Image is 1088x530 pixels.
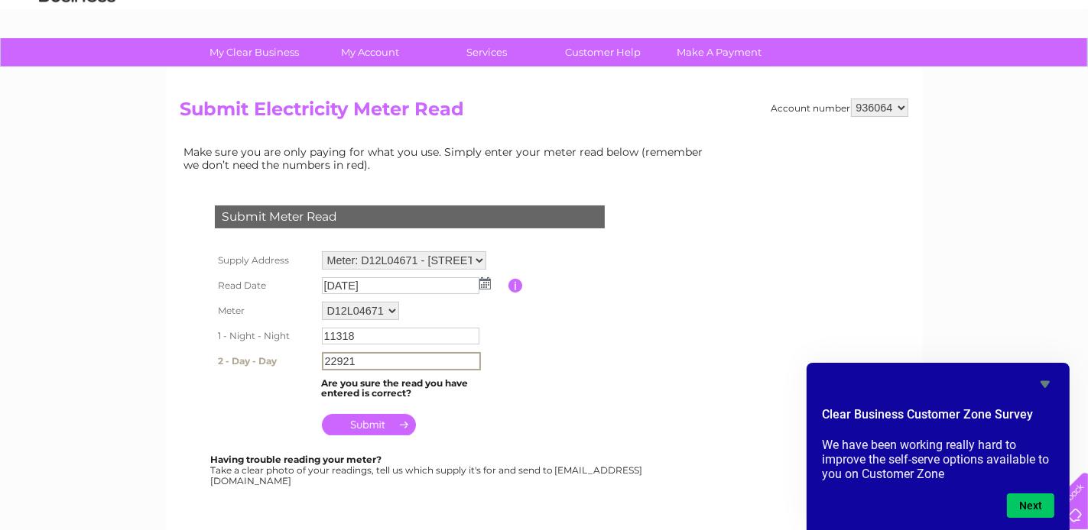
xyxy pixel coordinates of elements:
b: Having trouble reading your meter? [211,454,382,465]
div: Account number [771,99,908,117]
a: Energy [857,65,891,76]
h2: Clear Business Customer Zone Survey [822,406,1054,431]
a: Contact [986,65,1024,76]
a: Make A Payment [656,38,782,66]
div: Clear Business is a trading name of Verastar Limited (registered in [GEOGRAPHIC_DATA] No. 3667643... [183,8,906,74]
a: Water [819,65,848,76]
a: 0333 014 3131 [800,8,905,27]
th: Meter [211,298,318,324]
h2: Submit Electricity Meter Read [180,99,908,128]
div: Take a clear photo of your readings, tell us which supply it's for and send to [EMAIL_ADDRESS][DO... [211,454,645,486]
td: Are you sure the read you have entered is correct? [318,374,508,403]
td: Make sure you are only paying for what you use. Simply enter your meter read below (remember we d... [180,142,716,174]
th: 2 - Day - Day [211,348,318,374]
input: Information [508,279,523,292]
p: We have been working really hard to improve the self-serve options available to you on Customer Zone [822,438,1054,481]
th: 1 - Night - Night [211,324,318,348]
a: My Account [307,38,434,66]
a: Customer Help [540,38,666,66]
th: Read Date [211,273,318,298]
th: Supply Address [211,247,318,273]
a: Telecoms [900,65,946,76]
img: ... [479,277,491,289]
a: Log out [1038,65,1073,76]
input: Submit [322,414,416,435]
div: Clear Business Customer Zone Survey [822,375,1054,518]
button: Next question [1007,493,1054,518]
a: My Clear Business [191,38,317,66]
button: Hide survey [1036,375,1054,393]
a: Services [424,38,550,66]
a: Blog [955,65,977,76]
img: logo.png [38,40,116,86]
div: Submit Meter Read [215,205,605,228]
